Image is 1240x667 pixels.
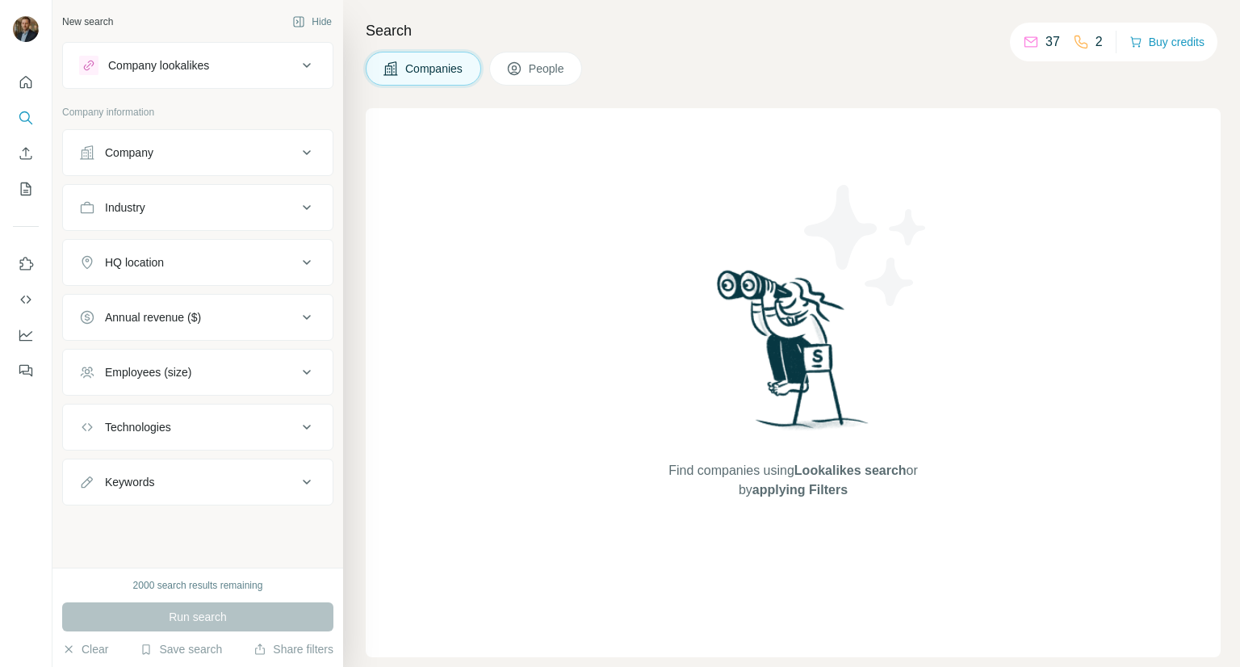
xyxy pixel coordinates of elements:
button: Save search [140,641,222,657]
div: Technologies [105,419,171,435]
button: Technologies [63,408,333,447]
button: Hide [281,10,343,34]
button: Company [63,133,333,172]
div: Company [105,145,153,161]
button: Enrich CSV [13,139,39,168]
div: New search [62,15,113,29]
span: People [529,61,566,77]
button: Dashboard [13,321,39,350]
button: Industry [63,188,333,227]
button: Buy credits [1129,31,1204,53]
div: Employees (size) [105,364,191,380]
button: Annual revenue ($) [63,298,333,337]
span: Lookalikes search [794,464,907,477]
span: Companies [405,61,464,77]
button: Search [13,103,39,132]
p: 37 [1045,32,1060,52]
button: Use Surfe API [13,285,39,314]
button: Company lookalikes [63,46,333,85]
div: Keywords [105,474,154,490]
span: Find companies using or by [664,461,922,500]
button: Use Surfe on LinkedIn [13,250,39,279]
p: 2 [1095,32,1103,52]
img: Surfe Illustration - Woman searching with binoculars [710,266,878,446]
span: applying Filters [752,483,848,497]
button: Share filters [253,641,333,657]
img: Avatar [13,16,39,42]
button: Quick start [13,68,39,97]
div: Industry [105,199,145,216]
button: My lists [13,174,39,203]
button: HQ location [63,243,333,282]
button: Clear [62,641,108,657]
button: Employees (size) [63,353,333,392]
h4: Search [366,19,1221,42]
div: Company lookalikes [108,57,209,73]
div: HQ location [105,254,164,271]
p: Company information [62,105,333,120]
button: Feedback [13,356,39,385]
button: Keywords [63,463,333,501]
div: 2000 search results remaining [133,578,263,593]
img: Surfe Illustration - Stars [794,173,939,318]
div: Annual revenue ($) [105,309,201,325]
